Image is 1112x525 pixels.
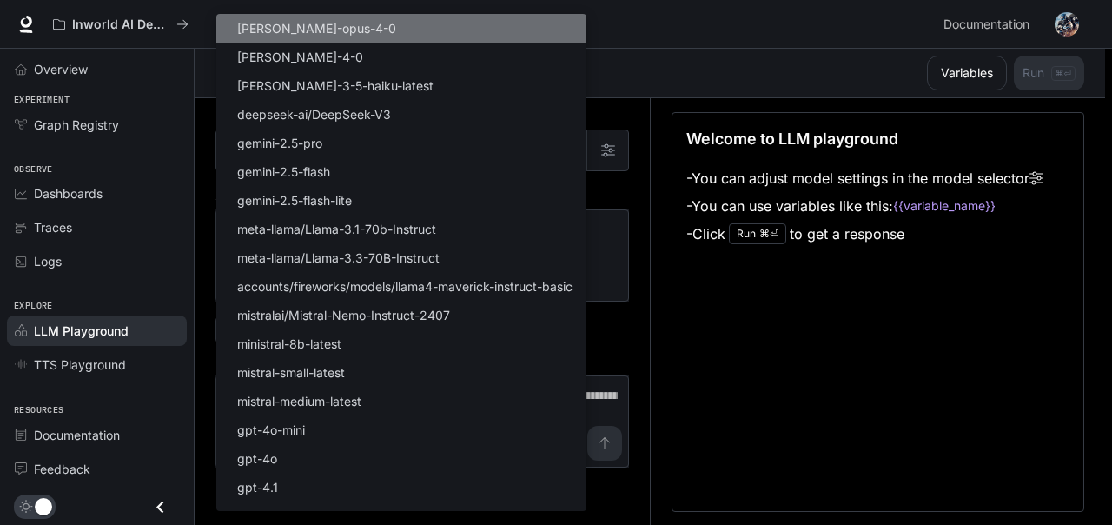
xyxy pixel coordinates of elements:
[237,249,440,267] p: meta-llama/Llama-3.3-70B-Instruct
[237,306,450,324] p: mistralai/Mistral-Nemo-Instruct-2407
[237,363,345,382] p: mistral-small-latest
[237,335,341,353] p: ministral-8b-latest
[237,478,278,496] p: gpt-4.1
[237,76,434,95] p: [PERSON_NAME]-3-5-haiku-latest
[237,507,306,525] p: gpt-4.1-mini
[237,421,305,439] p: gpt-4o-mini
[237,191,352,209] p: gemini-2.5-flash-lite
[237,163,330,181] p: gemini-2.5-flash
[237,220,436,238] p: meta-llama/Llama-3.1-70b-Instruct
[237,105,391,123] p: deepseek-ai/DeepSeek-V3
[237,277,573,296] p: accounts/fireworks/models/llama4-maverick-instruct-basic
[237,449,277,468] p: gpt-4o
[237,19,396,37] p: [PERSON_NAME]-opus-4-0
[237,48,363,66] p: [PERSON_NAME]-4-0
[237,392,361,410] p: mistral-medium-latest
[237,134,322,152] p: gemini-2.5-pro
